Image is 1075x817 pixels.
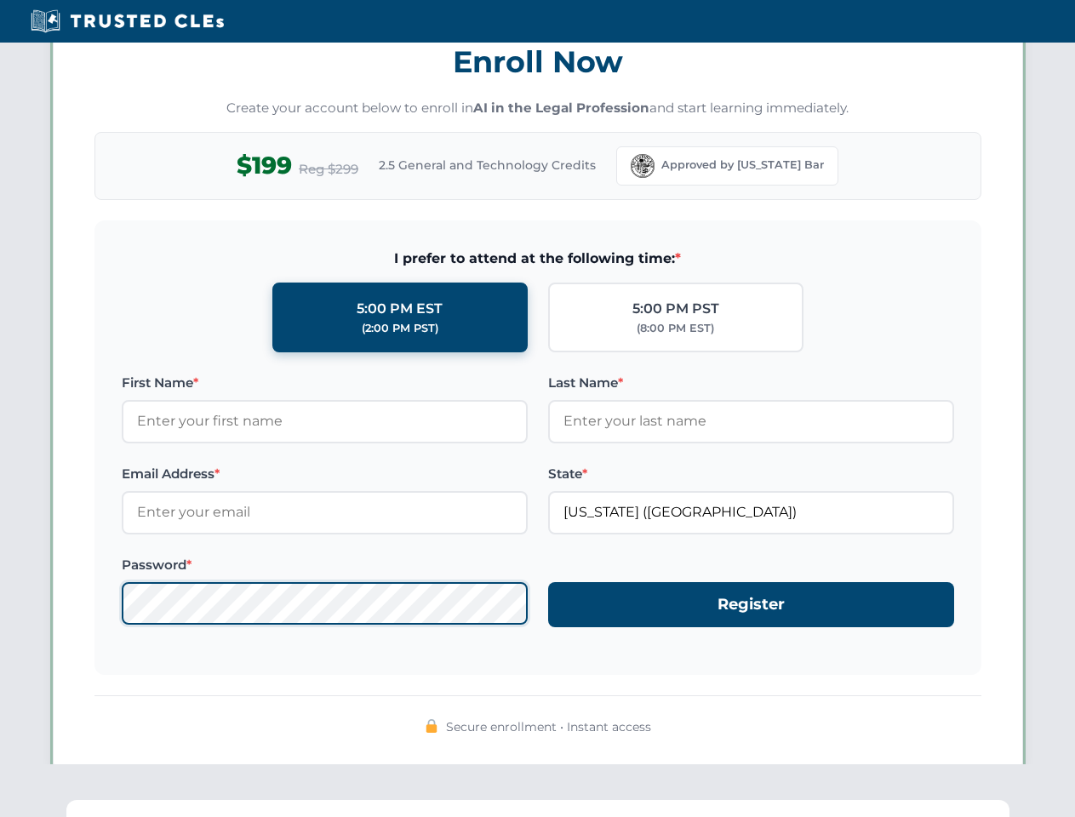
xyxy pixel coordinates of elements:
[122,248,954,270] span: I prefer to attend at the following time:
[631,154,655,178] img: Florida Bar
[637,320,714,337] div: (8:00 PM EST)
[122,373,528,393] label: First Name
[299,159,358,180] span: Reg $299
[94,99,981,118] p: Create your account below to enroll in and start learning immediately.
[548,400,954,443] input: Enter your last name
[122,400,528,443] input: Enter your first name
[548,582,954,627] button: Register
[26,9,229,34] img: Trusted CLEs
[446,717,651,736] span: Secure enrollment • Instant access
[632,298,719,320] div: 5:00 PM PST
[122,491,528,534] input: Enter your email
[661,157,824,174] span: Approved by [US_STATE] Bar
[362,320,438,337] div: (2:00 PM PST)
[237,146,292,185] span: $199
[548,464,954,484] label: State
[548,491,954,534] input: Florida (FL)
[122,555,528,575] label: Password
[122,464,528,484] label: Email Address
[94,35,981,89] h3: Enroll Now
[425,719,438,733] img: 🔒
[473,100,649,116] strong: AI in the Legal Profession
[357,298,443,320] div: 5:00 PM EST
[548,373,954,393] label: Last Name
[379,156,596,174] span: 2.5 General and Technology Credits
